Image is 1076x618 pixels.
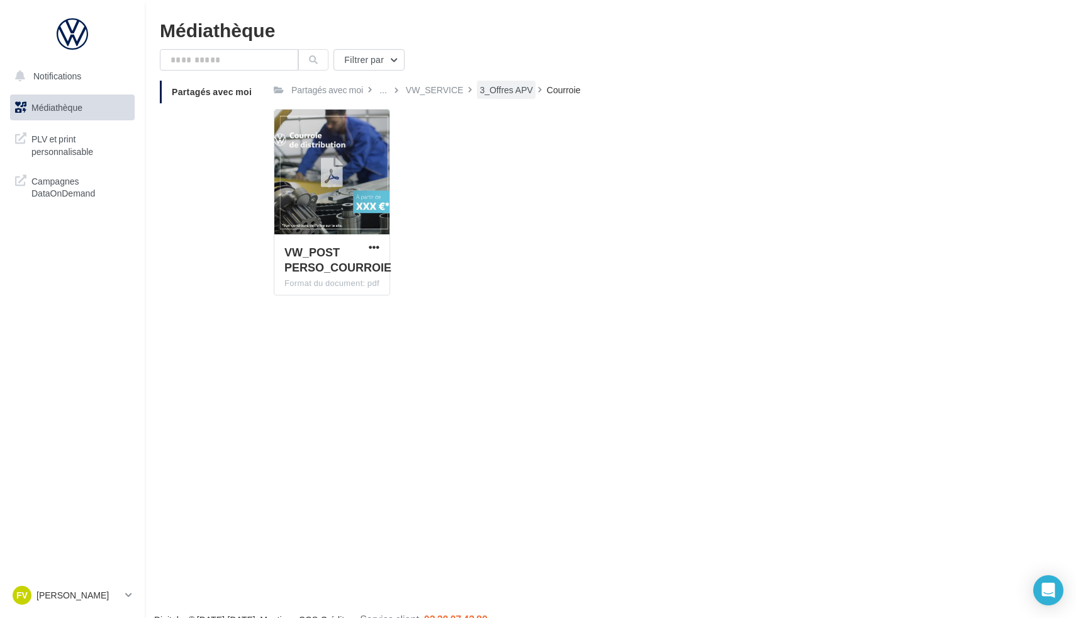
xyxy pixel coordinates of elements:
[406,84,464,96] div: VW_SERVICE
[8,125,137,163] a: PLV et print personnalisable
[1033,575,1063,605] div: Open Intercom Messenger
[33,71,81,81] span: Notifications
[291,84,363,96] div: Partagés avec moi
[284,278,379,289] div: Format du document: pdf
[31,102,82,113] span: Médiathèque
[160,20,1061,39] div: Médiathèque
[31,130,130,157] span: PLV et print personnalisable
[8,168,137,205] a: Campagnes DataOnDemand
[16,589,28,602] span: FV
[333,49,405,71] button: Filtrer par
[31,173,130,200] span: Campagnes DataOnDemand
[10,583,135,607] a: FV [PERSON_NAME]
[284,245,391,274] span: VW_POST PERSO_COURROIE
[547,84,581,96] div: Courroie
[36,589,120,602] p: [PERSON_NAME]
[8,63,132,89] button: Notifications
[479,84,532,96] div: 3_Offres APV
[172,86,252,97] span: Partagés avec moi
[377,81,389,99] div: ...
[8,94,137,121] a: Médiathèque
